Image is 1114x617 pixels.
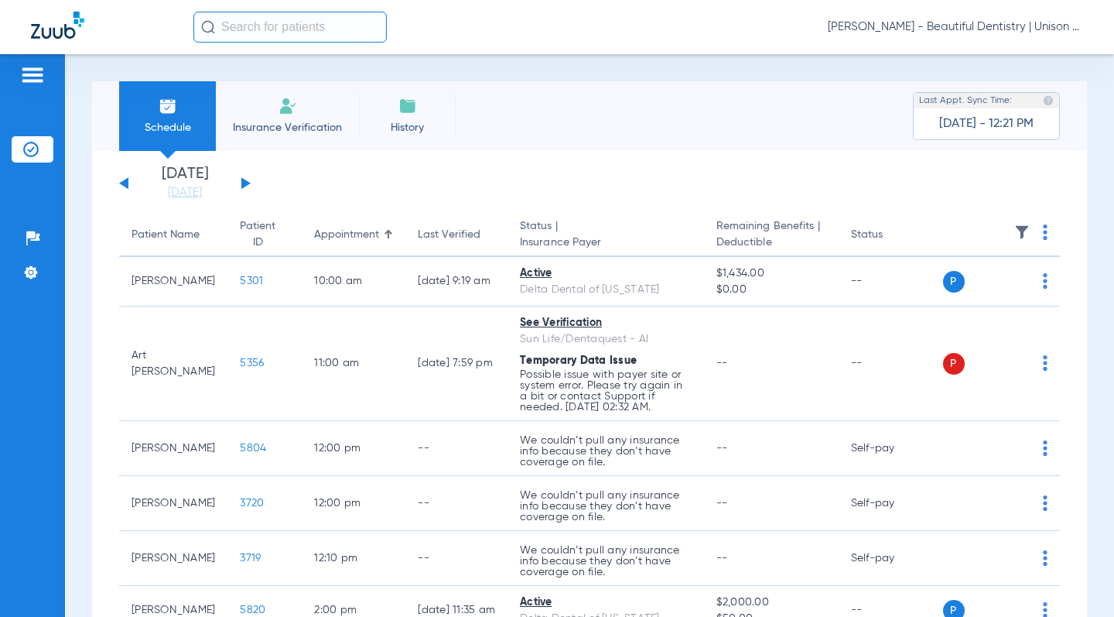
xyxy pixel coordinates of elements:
[138,166,231,201] li: [DATE]
[201,20,215,34] img: Search Icon
[716,282,826,298] span: $0.00
[119,307,227,421] td: Art [PERSON_NAME]
[1043,355,1047,371] img: group-dot-blue.svg
[839,257,943,307] td: --
[716,266,826,282] span: $1,434.00
[839,531,943,586] td: Self-pay
[227,120,347,135] span: Insurance Verification
[398,97,417,115] img: History
[418,227,480,243] div: Last Verified
[302,421,405,476] td: 12:00 PM
[302,476,405,531] td: 12:00 PM
[302,307,405,421] td: 11:00 AM
[240,605,265,615] span: 5820
[839,421,943,476] td: Self-pay
[520,315,692,331] div: See Verification
[278,97,297,115] img: Manual Insurance Verification
[520,355,637,366] span: Temporary Data Issue
[119,476,227,531] td: [PERSON_NAME]
[405,257,507,307] td: [DATE] 9:19 AM
[132,227,200,243] div: Patient Name
[20,66,45,84] img: hamburger-icon
[405,531,507,586] td: --
[302,257,405,307] td: 10:00 AM
[520,266,692,282] div: Active
[520,595,692,611] div: Active
[716,595,826,611] span: $2,000.00
[138,185,231,201] a: [DATE]
[1043,495,1047,511] img: group-dot-blue.svg
[119,257,227,307] td: [PERSON_NAME]
[31,12,84,39] img: Zuub Logo
[240,218,275,251] div: Patient ID
[716,358,728,368] span: --
[405,307,507,421] td: [DATE] 7:59 PM
[520,282,692,298] div: Delta Dental of [US_STATE]
[371,120,444,135] span: History
[1043,95,1054,106] img: last sync help info
[314,227,393,243] div: Appointment
[240,443,266,454] span: 5804
[1037,543,1114,617] iframe: Chat Widget
[943,271,965,293] span: P
[520,235,692,251] span: Insurance Payer
[507,214,704,257] th: Status |
[405,476,507,531] td: --
[1043,440,1047,456] img: group-dot-blue.svg
[314,227,379,243] div: Appointment
[1043,225,1047,240] img: group-dot-blue.svg
[839,214,943,257] th: Status
[939,116,1034,132] span: [DATE] - 12:21 PM
[716,498,728,509] span: --
[405,421,507,476] td: --
[240,276,263,286] span: 5301
[520,545,692,578] p: We couldn’t pull any insurance info because they don’t have coverage on file.
[119,531,227,586] td: [PERSON_NAME]
[919,93,1012,108] span: Last Appt. Sync Time:
[193,12,387,43] input: Search for patients
[828,19,1083,35] span: [PERSON_NAME] - Beautiful Dentistry | Unison Dental Group
[1043,273,1047,289] img: group-dot-blue.svg
[159,97,177,115] img: Schedule
[716,235,826,251] span: Deductible
[520,369,692,413] p: Possible issue with payer site or system error. Please try again in a bit or contact Support if n...
[240,498,264,509] span: 3720
[520,331,692,348] div: Sun Life/Dentaquest - AI
[716,553,728,564] span: --
[716,443,728,454] span: --
[704,214,839,257] th: Remaining Benefits |
[520,435,692,468] p: We couldn’t pull any insurance info because they don’t have coverage on file.
[240,553,261,564] span: 3719
[520,490,692,523] p: We couldn’t pull any insurance info because they don’t have coverage on file.
[240,218,289,251] div: Patient ID
[1014,225,1030,240] img: filter.svg
[119,421,227,476] td: [PERSON_NAME]
[839,307,943,421] td: --
[839,476,943,531] td: Self-pay
[240,358,264,368] span: 5356
[132,227,215,243] div: Patient Name
[302,531,405,586] td: 12:10 PM
[131,120,204,135] span: Schedule
[418,227,495,243] div: Last Verified
[943,353,965,375] span: P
